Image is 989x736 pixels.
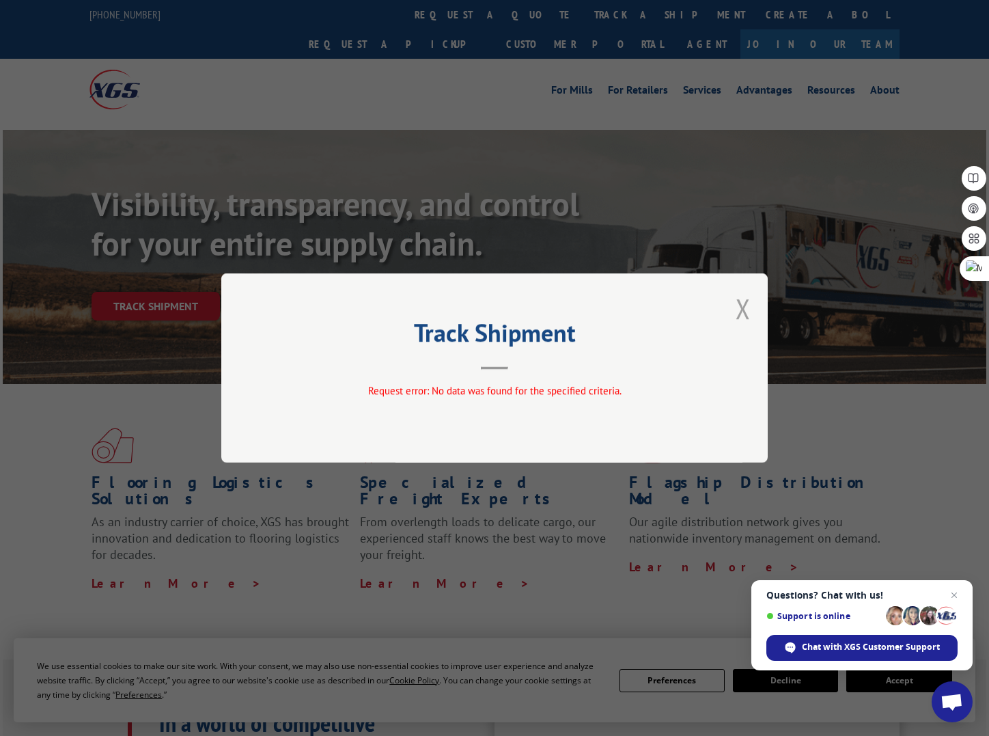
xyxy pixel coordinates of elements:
span: Chat with XGS Customer Support [802,641,940,653]
span: Questions? Chat with us! [766,590,958,601]
div: Open chat [932,681,973,722]
button: Close modal [736,290,751,327]
span: Support is online [766,611,881,621]
h2: Track Shipment [290,323,699,349]
span: Close chat [946,587,962,603]
div: Chat with XGS Customer Support [766,635,958,661]
span: Request error: No data was found for the specified criteria. [368,384,622,397]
